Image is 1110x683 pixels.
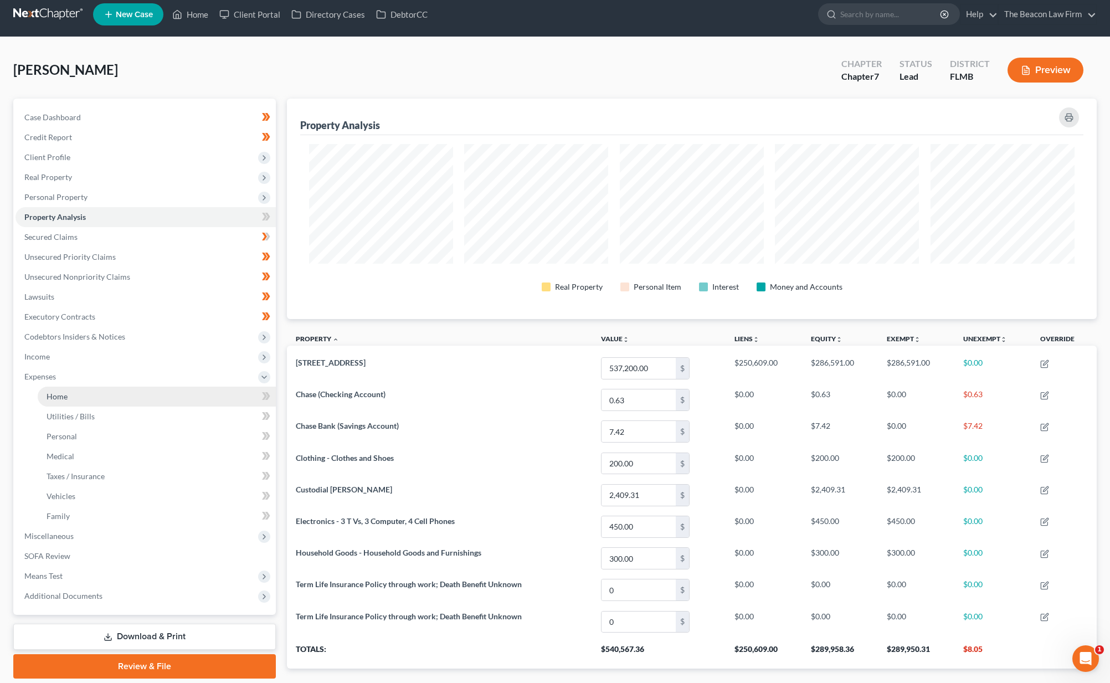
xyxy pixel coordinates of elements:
td: $0.00 [878,606,954,638]
a: Credit Report [16,127,276,147]
a: DebtorCC [371,4,433,24]
td: $0.00 [726,542,802,574]
a: Unexemptunfold_more [963,335,1007,343]
span: [PERSON_NAME] [13,61,118,78]
span: Means Test [24,571,63,581]
td: $0.63 [954,384,1031,416]
div: FLMB [950,70,990,83]
span: [STREET_ADDRESS] [296,358,366,367]
td: $2,409.31 [802,479,878,511]
a: Unsecured Nonpriority Claims [16,267,276,287]
input: 0.00 [602,453,676,474]
input: 0.00 [602,612,676,633]
input: Search by name... [840,4,942,24]
td: $300.00 [802,542,878,574]
iframe: Intercom live chat [1072,645,1099,672]
div: $ [676,612,689,633]
td: $0.00 [726,574,802,606]
input: 0.00 [602,421,676,442]
div: $ [676,516,689,537]
input: 0.00 [602,358,676,379]
td: $0.00 [954,511,1031,542]
a: Unsecured Priority Claims [16,247,276,267]
a: Utilities / Bills [38,407,276,427]
a: Property Analysis [16,207,276,227]
span: Unsecured Priority Claims [24,252,116,261]
div: Chapter [841,58,882,70]
td: $0.00 [726,606,802,638]
a: Lawsuits [16,287,276,307]
div: $ [676,389,689,410]
a: Personal [38,427,276,446]
td: $0.00 [878,416,954,448]
td: $0.00 [954,542,1031,574]
span: 7 [874,71,879,81]
button: Preview [1008,58,1083,83]
span: Unsecured Nonpriority Claims [24,272,130,281]
td: $0.00 [726,384,802,416]
a: Vehicles [38,486,276,506]
span: SOFA Review [24,551,70,561]
span: Clothing - Clothes and Shoes [296,453,394,463]
input: 0.00 [602,516,676,537]
div: $ [676,421,689,442]
div: Lead [900,70,932,83]
th: $289,958.36 [802,638,878,669]
span: Custodial [PERSON_NAME] [296,485,392,494]
td: $200.00 [878,448,954,479]
a: SOFA Review [16,546,276,566]
th: $289,950.31 [878,638,954,669]
span: Electronics - 3 T Vs, 3 Computer, 4 Cell Phones [296,516,455,526]
div: Status [900,58,932,70]
a: Secured Claims [16,227,276,247]
i: unfold_more [1000,336,1007,343]
span: Real Property [24,172,72,182]
div: Personal Item [634,281,681,292]
a: Taxes / Insurance [38,466,276,486]
td: $0.00 [954,479,1031,511]
span: Case Dashboard [24,112,81,122]
div: Property Analysis [300,119,380,132]
i: expand_less [332,336,339,343]
td: $250,609.00 [726,352,802,384]
div: $ [676,358,689,379]
a: Directory Cases [286,4,371,24]
td: $0.00 [954,448,1031,479]
span: Property Analysis [24,212,86,222]
div: $ [676,579,689,600]
a: Property expand_less [296,335,339,343]
span: Family [47,511,70,521]
span: Income [24,352,50,361]
td: $0.00 [726,448,802,479]
a: Help [960,4,998,24]
td: $286,591.00 [878,352,954,384]
td: $0.00 [726,479,802,511]
td: $300.00 [878,542,954,574]
span: Personal [47,432,77,441]
td: $450.00 [802,511,878,542]
td: $0.00 [954,606,1031,638]
th: Totals: [287,638,592,669]
span: Miscellaneous [24,531,74,541]
div: Real Property [555,281,603,292]
input: 0.00 [602,548,676,569]
td: $0.00 [726,416,802,448]
a: Download & Print [13,624,276,650]
span: Home [47,392,68,401]
td: $286,591.00 [802,352,878,384]
td: $7.42 [802,416,878,448]
span: Term Life Insurance Policy through work; Death Benefit Unknown [296,612,522,621]
span: Expenses [24,372,56,381]
i: unfold_more [623,336,629,343]
a: Client Portal [214,4,286,24]
td: $0.00 [726,511,802,542]
i: unfold_more [914,336,921,343]
div: Chapter [841,70,882,83]
span: Lawsuits [24,292,54,301]
a: Liensunfold_more [734,335,759,343]
span: Client Profile [24,152,70,162]
span: Term Life Insurance Policy through work; Death Benefit Unknown [296,579,522,589]
td: $0.00 [878,384,954,416]
a: Exemptunfold_more [887,335,921,343]
td: $0.00 [802,574,878,606]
